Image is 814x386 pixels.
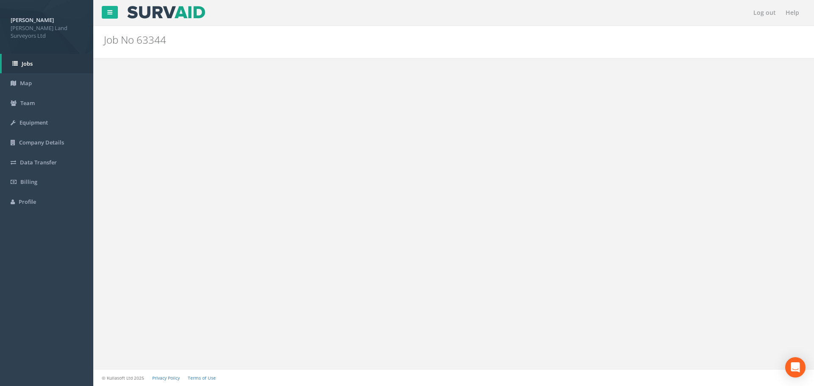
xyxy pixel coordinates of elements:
span: Jobs [22,60,33,67]
span: [PERSON_NAME] Land Surveyors Ltd [11,24,83,40]
a: Privacy Policy [152,375,180,381]
span: Data Transfer [20,158,57,166]
span: Team [20,99,35,107]
span: Equipment [20,119,48,126]
a: Terms of Use [188,375,216,381]
span: Profile [19,198,36,205]
span: Company Details [19,139,64,146]
h2: Job No 63344 [104,34,685,45]
span: Billing [20,178,37,186]
span: Map [20,79,32,87]
a: [PERSON_NAME] [PERSON_NAME] Land Surveyors Ltd [11,14,83,40]
a: Jobs [2,54,93,74]
small: © Kullasoft Ltd 2025 [102,375,144,381]
div: Open Intercom Messenger [785,357,806,378]
strong: [PERSON_NAME] [11,16,54,24]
